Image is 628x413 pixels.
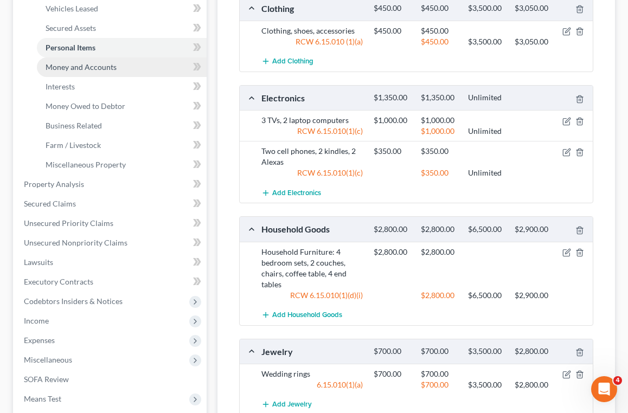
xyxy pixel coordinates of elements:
div: Household Goods [256,223,369,235]
div: $2,800.00 [415,224,463,235]
a: Unsecured Nonpriority Claims [15,233,207,253]
div: 3 TVs, 2 laptop computers [256,115,369,126]
div: $2,800.00 [415,247,463,257]
div: $450.00 [368,25,415,36]
a: Executory Contracts [15,272,207,292]
div: Unlimited [463,126,510,137]
div: Wedding rings [256,369,369,379]
span: Miscellaneous [24,355,72,364]
a: Property Analysis [15,175,207,194]
span: Interests [46,82,75,91]
div: $6,500.00 [463,290,510,301]
a: Farm / Livestock [37,135,207,155]
div: $1,000.00 [368,115,415,126]
button: Add Electronics [261,183,321,203]
span: Vehicles Leased [46,4,98,13]
div: $450.00 [415,36,463,47]
button: Add Household Goods [261,305,342,325]
span: Means Test [24,394,61,403]
div: $3,500.00 [463,346,510,357]
div: $2,900.00 [509,224,556,235]
div: $700.00 [415,369,463,379]
span: Miscellaneous Property [46,160,126,169]
a: Lawsuits [15,253,207,272]
a: Personal Items [37,38,207,57]
div: Unlimited [463,167,510,178]
div: RCW 6.15.010(1)(d)(i) [256,290,369,301]
span: Add Jewelry [272,401,312,409]
span: Farm / Livestock [46,140,101,150]
div: Household Furniture: 4 bedroom sets, 2 couches, chairs, coffee table, 4 end tables [256,247,369,290]
span: Personal Items [46,43,95,52]
div: Two cell phones, 2 kindles, 2 Alexas [256,146,369,167]
span: Income [24,316,49,325]
a: Miscellaneous Property [37,155,207,175]
div: RCW 6.15.010(1)(c) [256,167,369,178]
div: $700.00 [415,346,463,357]
a: Secured Assets [37,18,207,38]
div: $700.00 [415,379,463,390]
div: Unlimited [463,93,510,103]
div: $450.00 [368,3,415,14]
span: Business Related [46,121,102,130]
div: $350.00 [415,146,463,157]
span: SOFA Review [24,375,69,384]
span: Secured Assets [46,23,96,33]
div: $1,000.00 [415,115,463,126]
div: $3,500.00 [463,3,510,14]
span: Executory Contracts [24,277,93,286]
button: Add Clothing [261,51,313,72]
span: 4 [613,376,622,385]
div: Electronics [256,92,369,104]
div: $700.00 [368,346,415,357]
div: $2,800.00 [509,346,556,357]
div: Jewelry [256,346,369,357]
span: Secured Claims [24,199,76,208]
a: Money Owed to Debtor [37,96,207,116]
div: $3,500.00 [463,36,510,47]
div: $3,500.00 [463,379,510,390]
div: Clothing, shoes, accessories [256,25,369,36]
div: $2,800.00 [415,290,463,301]
div: $2,800.00 [509,379,556,390]
span: Add Household Goods [272,311,342,319]
div: $1,000.00 [415,126,463,137]
div: $450.00 [415,3,463,14]
span: Lawsuits [24,257,53,267]
div: $3,050.00 [509,36,556,47]
div: Clothing [256,3,369,14]
a: Secured Claims [15,194,207,214]
div: $450.00 [415,25,463,36]
div: RCW 6.15.010 (1)(a) [256,36,369,47]
a: Unsecured Priority Claims [15,214,207,233]
span: Property Analysis [24,179,84,189]
div: RCW 6.15.010(1)(c) [256,126,369,137]
div: $1,350.00 [368,93,415,103]
a: Business Related [37,116,207,135]
a: SOFA Review [15,370,207,389]
div: $3,050.00 [509,3,556,14]
iframe: Intercom live chat [591,376,617,402]
div: $6,500.00 [463,224,510,235]
div: $350.00 [415,167,463,178]
span: Add Electronics [272,189,321,197]
span: Unsecured Priority Claims [24,218,113,228]
div: $2,800.00 [368,224,415,235]
span: Codebtors Insiders & Notices [24,296,123,306]
div: 6.15.010(1)(a) [256,379,369,390]
span: Add Clothing [272,57,313,66]
span: Money Owed to Debtor [46,101,125,111]
div: $2,800.00 [368,247,415,257]
div: $1,350.00 [415,93,463,103]
span: Unsecured Nonpriority Claims [24,238,127,247]
a: Money and Accounts [37,57,207,77]
span: Money and Accounts [46,62,117,72]
span: Expenses [24,335,55,345]
div: $700.00 [368,369,415,379]
a: Interests [37,77,207,96]
div: $350.00 [368,146,415,157]
div: $2,900.00 [509,290,556,301]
